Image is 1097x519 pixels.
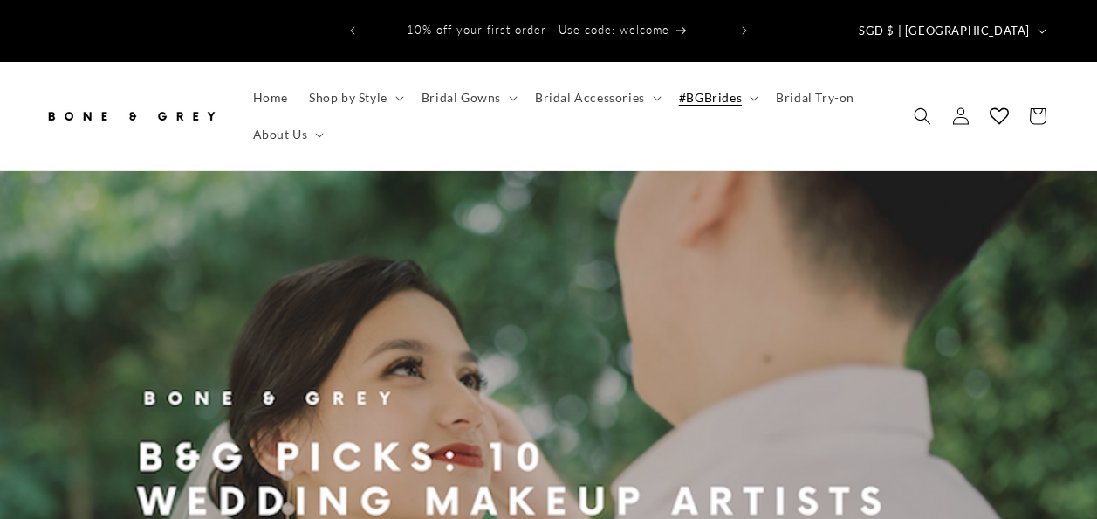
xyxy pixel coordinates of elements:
summary: Bridal Gowns [411,80,525,116]
img: Bone and Grey Bridal [44,97,218,135]
button: SGD $ | [GEOGRAPHIC_DATA] [848,14,1053,47]
a: Bridal Try-on [765,80,865,116]
span: 10% off your first order | Use code: welcome [407,23,669,37]
span: SGD $ | [GEOGRAPHIC_DATA] [859,23,1030,40]
span: Home [253,90,288,106]
button: Previous announcement [333,14,372,47]
button: Next announcement [725,14,764,47]
a: Home [243,80,298,116]
a: Bone and Grey Bridal [38,90,225,142]
summary: About Us [243,116,332,153]
summary: #BGBrides [668,80,765,116]
span: Bridal Gowns [422,90,501,106]
span: Shop by Style [309,90,387,106]
span: Bridal Try-on [776,90,854,106]
span: Bridal Accessories [535,90,645,106]
summary: Shop by Style [298,80,411,116]
summary: Bridal Accessories [525,80,668,116]
summary: Search [903,97,942,135]
span: #BGBrides [679,90,742,106]
span: About Us [253,127,308,142]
